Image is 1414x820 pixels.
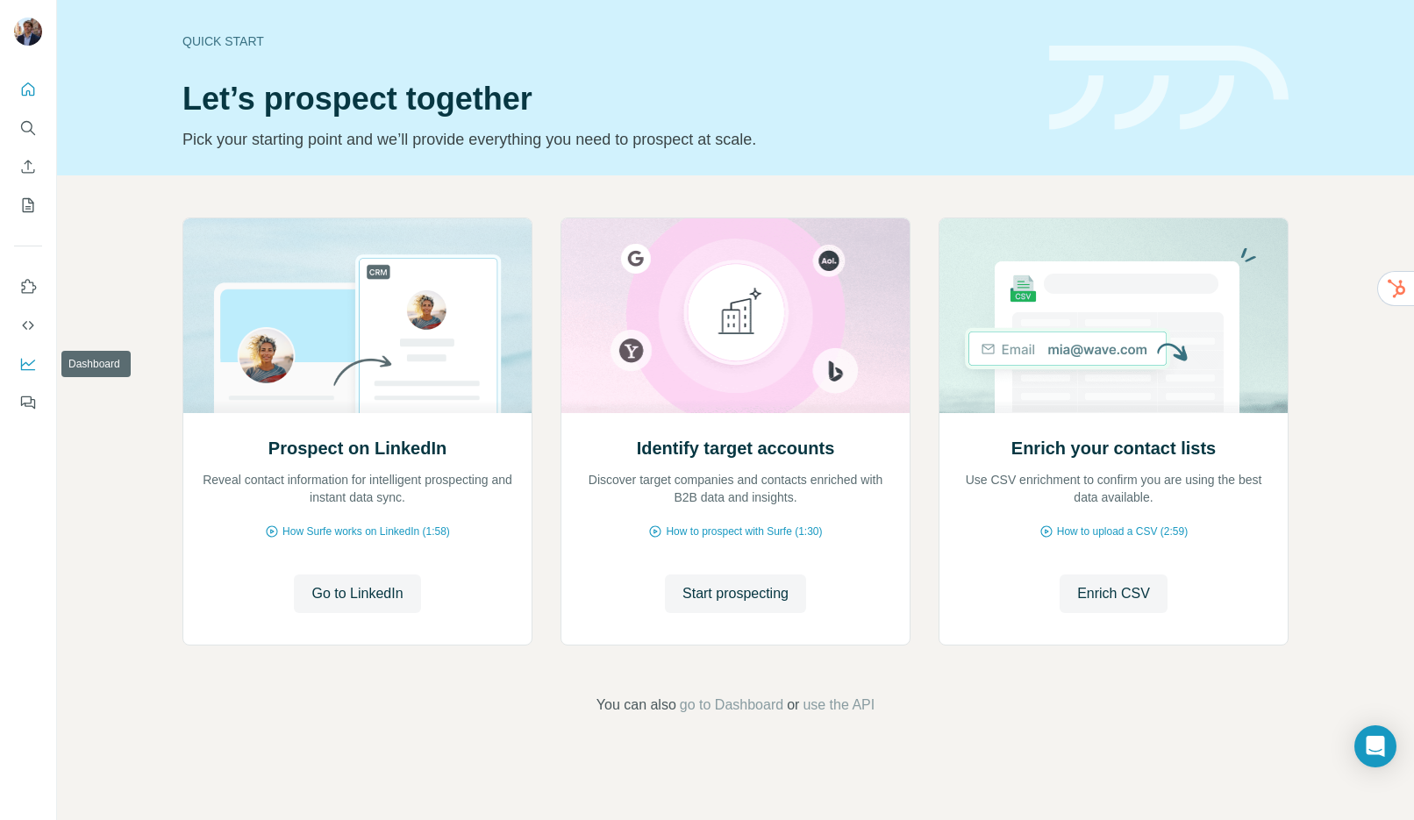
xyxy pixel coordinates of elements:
[1077,583,1150,604] span: Enrich CSV
[14,387,42,418] button: Feedback
[561,218,911,413] img: Identify target accounts
[1060,574,1168,613] button: Enrich CSV
[14,271,42,303] button: Use Surfe on LinkedIn
[579,471,892,506] p: Discover target companies and contacts enriched with B2B data and insights.
[596,695,676,716] span: You can also
[311,583,403,604] span: Go to LinkedIn
[294,574,420,613] button: Go to LinkedIn
[787,695,799,716] span: or
[637,436,835,460] h2: Identify target accounts
[268,436,446,460] h2: Prospect on LinkedIn
[665,574,806,613] button: Start prospecting
[14,112,42,144] button: Search
[1049,46,1289,131] img: banner
[182,82,1028,117] h1: Let’s prospect together
[680,695,783,716] button: go to Dashboard
[14,151,42,182] button: Enrich CSV
[14,189,42,221] button: My lists
[1057,524,1188,539] span: How to upload a CSV (2:59)
[957,471,1270,506] p: Use CSV enrichment to confirm you are using the best data available.
[1354,725,1396,767] div: Open Intercom Messenger
[939,218,1289,413] img: Enrich your contact lists
[803,695,875,716] button: use the API
[282,524,450,539] span: How Surfe works on LinkedIn (1:58)
[201,471,514,506] p: Reveal contact information for intelligent prospecting and instant data sync.
[182,32,1028,50] div: Quick start
[182,218,532,413] img: Prospect on LinkedIn
[14,310,42,341] button: Use Surfe API
[666,524,822,539] span: How to prospect with Surfe (1:30)
[182,127,1028,152] p: Pick your starting point and we’ll provide everything you need to prospect at scale.
[14,348,42,380] button: Dashboard
[14,18,42,46] img: Avatar
[1011,436,1216,460] h2: Enrich your contact lists
[14,74,42,105] button: Quick start
[682,583,789,604] span: Start prospecting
